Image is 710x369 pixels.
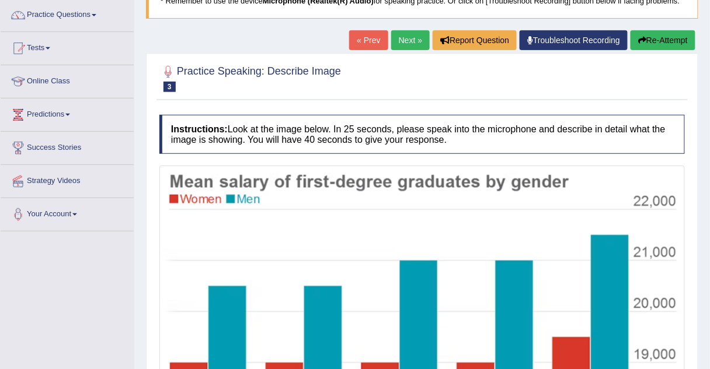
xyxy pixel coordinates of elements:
[1,99,134,128] a: Predictions
[171,124,228,134] b: Instructions:
[433,30,517,50] button: Report Question
[159,115,685,154] h4: Look at the image below. In 25 seconds, please speak into the microphone and describe in detail w...
[391,30,430,50] a: Next »
[1,65,134,94] a: Online Class
[163,82,176,92] span: 3
[1,198,134,227] a: Your Account
[1,32,134,61] a: Tests
[631,30,695,50] button: Re-Attempt
[1,165,134,194] a: Strategy Videos
[349,30,388,50] a: « Prev
[159,63,341,92] h2: Practice Speaking: Describe Image
[520,30,628,50] a: Troubleshoot Recording
[1,132,134,161] a: Success Stories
